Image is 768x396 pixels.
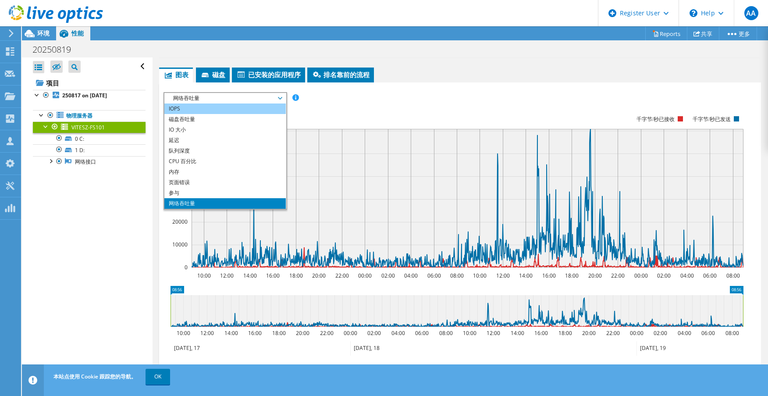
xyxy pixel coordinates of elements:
text: 06:00 [701,329,715,337]
text: 04:00 [677,329,691,337]
li: 参与 [164,188,286,198]
a: 1 D: [33,144,146,156]
text: 22:00 [320,329,333,337]
li: 延迟 [164,135,286,146]
text: 22:00 [611,272,624,279]
span: 磁盘 [200,70,225,79]
span: VITESZ-FS101 [71,124,105,131]
text: 14:00 [224,329,238,337]
a: 共享 [687,27,719,40]
li: 网络吞吐量 [164,198,286,209]
text: 08:00 [725,329,739,337]
text: 千字节/秒已接收 [636,116,675,122]
text: 10:00 [473,272,486,279]
span: AA [744,6,758,20]
text: 22:00 [606,329,619,337]
text: 10:00 [462,329,476,337]
a: OK [146,369,170,385]
li: IO 大小 [164,125,286,135]
text: 06:00 [703,272,716,279]
li: 页面错误 [164,177,286,188]
text: 18:00 [272,329,285,337]
a: 物理服务器 [33,110,146,121]
span: 网络吞吐量 [169,93,281,103]
span: 本站点使用 Cookie 跟踪您的导航。 [53,373,136,380]
text: 04:00 [391,329,405,337]
text: 20:00 [312,272,325,279]
text: 06:00 [415,329,428,337]
text: 20:00 [295,329,309,337]
text: 12:00 [496,272,509,279]
a: 项目 [33,76,146,90]
text: 12:00 [220,272,233,279]
li: 内存 [164,167,286,177]
a: 网络接口 [33,156,146,168]
text: 10:00 [197,272,210,279]
text: 18:00 [289,272,302,279]
a: Reports [645,27,687,40]
text: 14:00 [510,329,524,337]
text: 22:00 [335,272,348,279]
text: 02:00 [653,329,667,337]
li: IOPS [164,103,286,114]
text: 16:00 [534,329,548,337]
text: 00:00 [634,272,647,279]
text: 18:00 [565,272,578,279]
a: 250817 on [DATE] [33,90,146,101]
span: 排名靠前的流程 [312,70,370,79]
text: 02:00 [657,272,670,279]
text: 04:00 [680,272,693,279]
text: 02:00 [367,329,380,337]
span: 图表 [164,70,188,79]
text: 10:00 [176,329,190,337]
text: 16:00 [248,329,261,337]
text: 千字节/秒已发送 [693,116,731,122]
li: 磁盘吞吐量 [164,114,286,125]
text: 08:00 [726,272,740,279]
text: 00:00 [343,329,357,337]
text: 06:00 [427,272,441,279]
text: 08:00 [439,329,452,337]
text: 16:00 [542,272,555,279]
text: 18:00 [558,329,572,337]
text: 12:00 [200,329,213,337]
text: 0 [185,264,188,271]
a: 更多 [719,27,757,40]
span: 环境 [37,29,50,37]
text: 14:00 [243,272,256,279]
a: VITESZ-FS101 [33,121,146,133]
a: 0 C: [33,133,146,144]
text: 12:00 [486,329,500,337]
span: 已安装的应用程序 [236,70,301,79]
text: 20000 [172,218,188,225]
text: 08:00 [450,272,463,279]
text: 04:00 [404,272,417,279]
svg: \n [690,9,697,17]
text: 20:00 [588,272,601,279]
text: 20:00 [582,329,595,337]
li: 队列深度 [164,146,286,156]
li: CPU 百分比 [164,156,286,167]
b: 250817 on [DATE] [62,92,107,99]
text: 16:00 [266,272,279,279]
text: 10000 [172,241,188,248]
text: 02:00 [381,272,395,279]
text: 00:00 [629,329,643,337]
text: 14:00 [519,272,532,279]
h1: 20250819 [28,45,85,54]
text: 00:00 [358,272,371,279]
span: 性能 [71,29,84,37]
